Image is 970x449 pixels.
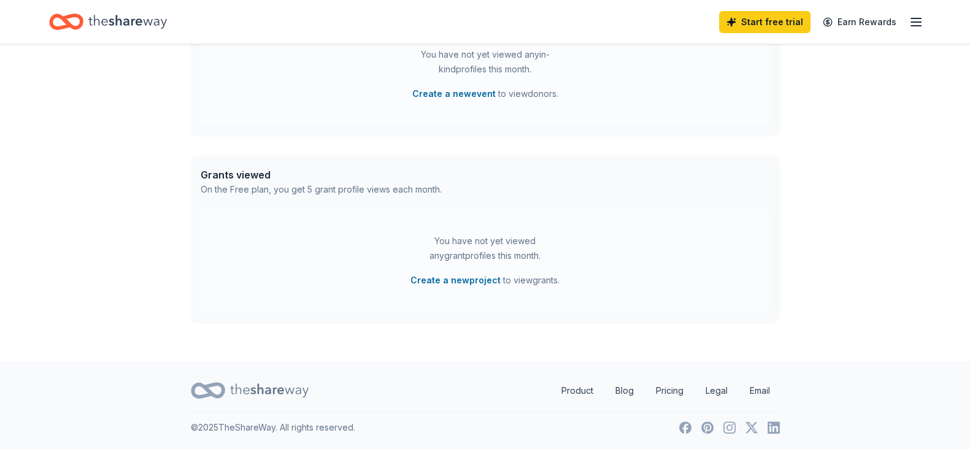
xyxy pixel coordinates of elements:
p: © 2025 TheShareWay. All rights reserved. [191,420,355,435]
div: You have not yet viewed any grant profiles this month. [409,234,562,263]
div: Grants viewed [201,167,442,182]
nav: quick links [552,378,780,403]
div: On the Free plan, you get 5 grant profile views each month. [201,182,442,197]
a: Legal [696,378,737,403]
span: to view grants . [410,273,560,288]
a: Pricing [646,378,693,403]
a: Start free trial [719,11,810,33]
button: Create a newproject [410,273,501,288]
div: You have not yet viewed any in-kind profiles this month. [409,47,562,77]
span: to view donors . [412,86,558,101]
a: Earn Rewards [815,11,904,33]
a: Product [552,378,603,403]
a: Home [49,7,167,36]
a: Blog [606,378,644,403]
a: Email [740,378,780,403]
button: Create a newevent [412,86,496,101]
